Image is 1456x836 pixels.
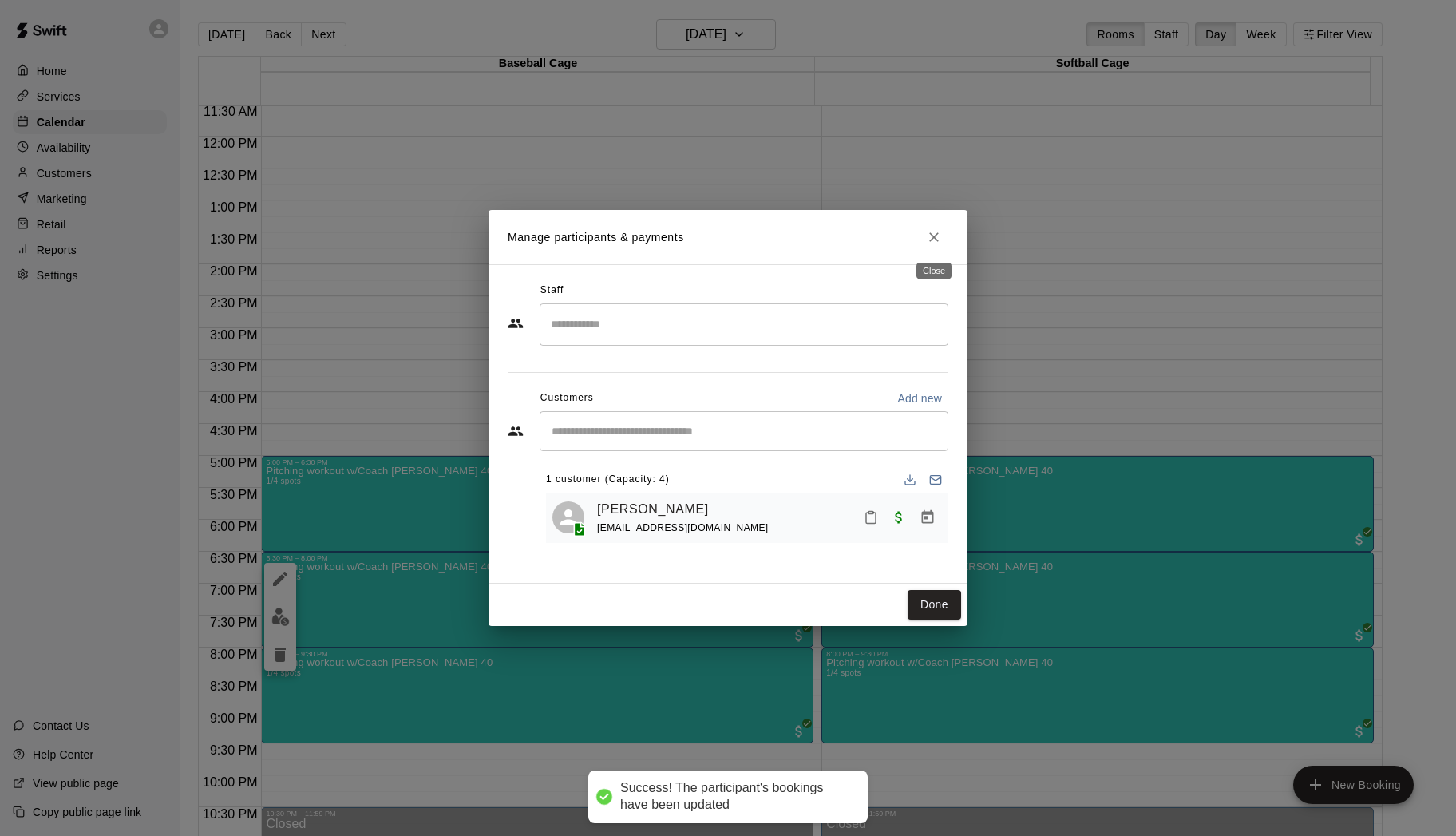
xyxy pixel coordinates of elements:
[546,467,670,493] span: 1 customer (Capacity: 4)
[897,467,923,493] button: Download list
[540,386,594,411] span: Customers
[508,315,524,331] svg: Staff
[913,503,942,532] button: Manage bookings & payment
[508,423,524,439] svg: Customers
[540,411,948,451] div: Start typing to search customers...
[920,223,948,252] button: Close
[597,499,709,520] a: [PERSON_NAME]
[540,278,564,303] span: Staff
[897,390,942,406] p: Add new
[891,386,948,411] button: Add new
[908,590,961,620] button: Done
[916,263,952,279] div: Close
[923,467,948,493] button: Email participants
[884,510,913,524] span: Paid with Card
[540,303,948,346] div: Search staff
[857,504,884,531] button: Mark attendance
[620,780,852,814] div: Success! The participant's bookings have been updated
[552,501,584,533] div: Brett Crews
[508,229,684,246] p: Manage participants & payments
[597,522,769,533] span: [EMAIL_ADDRESS][DOMAIN_NAME]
